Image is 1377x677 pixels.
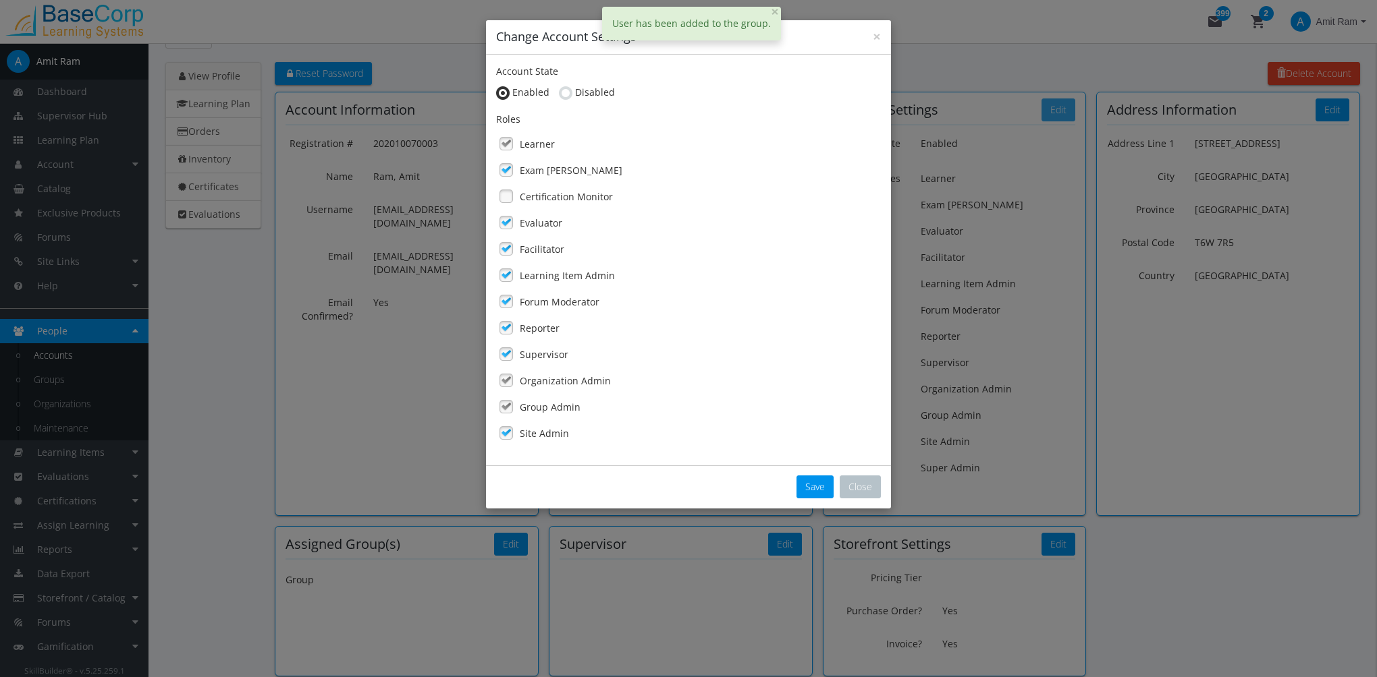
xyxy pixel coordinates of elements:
label: Enabled [512,86,549,99]
h4: Change Account Settings [496,28,881,46]
label: Site Admin [520,427,569,440]
label: Exam [PERSON_NAME] [520,164,622,177]
span: User has been added to the group. [612,17,771,30]
label: Evaluator [520,216,562,230]
label: Learner [520,138,555,151]
label: Reporter [520,322,560,335]
label: Disabled [575,86,615,99]
label: Certification Monitor [520,190,613,204]
label: Account State [496,65,558,78]
label: Supervisor [520,348,568,361]
span: × [771,2,779,21]
button: Close [840,475,881,498]
button: × [873,30,881,44]
label: Roles [496,113,520,126]
label: Organization Admin [520,374,611,388]
label: Group Admin [520,401,580,414]
label: Forum Moderator [520,295,599,309]
label: Learning Item Admin [520,269,615,283]
button: Save [796,475,834,498]
label: Facilitator [520,243,564,256]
